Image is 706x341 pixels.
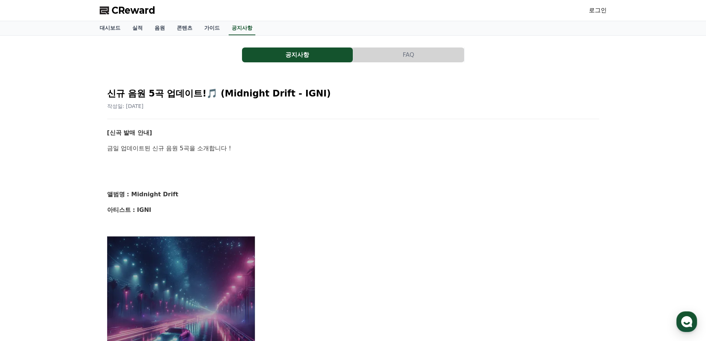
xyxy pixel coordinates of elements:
[171,21,198,35] a: 콘텐츠
[353,47,464,62] a: FAQ
[107,144,599,153] p: 금일 업데이트된 신규 음원 5곡을 소개합니다 !
[198,21,226,35] a: 가이드
[149,21,171,35] a: 음원
[107,191,179,198] strong: 앨범명 : Midnight Drift
[107,206,135,213] strong: 아티스트 :
[107,129,152,136] strong: [신곡 발매 안내]
[100,4,155,16] a: CReward
[126,21,149,35] a: 실적
[229,21,255,35] a: 공지사항
[107,88,599,99] h2: 신규 음원 5곡 업데이트!🎵 (Midnight Drift - IGNI)
[107,103,144,109] span: 작성일: [DATE]
[589,6,607,15] a: 로그인
[242,47,353,62] button: 공지사항
[94,21,126,35] a: 대시보드
[112,4,155,16] span: CReward
[137,206,151,213] strong: IGNI
[353,47,464,62] button: FAQ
